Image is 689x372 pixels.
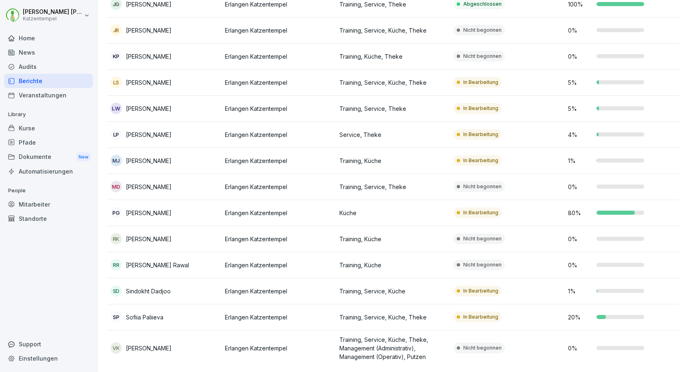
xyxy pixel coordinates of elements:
[110,181,122,192] div: MD
[4,150,93,165] div: Dokumente
[77,152,90,162] div: New
[110,259,122,271] div: RR
[463,287,498,295] p: In Bearbeitung
[339,104,447,113] p: Training, Service, Theke
[568,235,592,243] p: 0 %
[568,156,592,165] p: 1 %
[339,183,447,191] p: Training, Service, Theke
[110,77,122,88] div: LS
[463,79,498,86] p: In Bearbeitung
[126,313,163,321] p: Sofiia Paliieva
[4,74,93,88] a: Berichte
[463,344,502,352] p: Nicht begonnen
[568,130,592,139] p: 4 %
[225,183,333,191] p: Erlangen Katzentempel
[4,150,93,165] a: DokumenteNew
[225,156,333,165] p: Erlangen Katzentempel
[225,313,333,321] p: Erlangen Katzentempel
[126,156,172,165] p: [PERSON_NAME]
[339,235,447,243] p: Training, Küche
[463,183,502,190] p: Nicht begonnen
[4,88,93,102] a: Veranstaltungen
[110,103,122,114] div: LW
[568,52,592,61] p: 0 %
[339,52,447,61] p: Training, Küche, Theke
[463,235,502,242] p: Nicht begonnen
[225,209,333,217] p: Erlangen Katzentempel
[568,183,592,191] p: 0 %
[225,287,333,295] p: Erlangen Katzentempel
[463,261,502,269] p: Nicht begonnen
[339,78,447,87] p: Training, Service, Küche, Theke
[126,104,172,113] p: [PERSON_NAME]
[4,59,93,74] a: Audits
[126,235,172,243] p: [PERSON_NAME]
[339,156,447,165] p: Training, Küche
[126,287,171,295] p: Sindokht Dadjoo
[463,209,498,216] p: In Bearbeitung
[110,51,122,62] div: KP
[339,335,447,361] p: Training, Service, Küche, Theke, Management (Administrativ), Management (Operativ), Putzen
[126,52,172,61] p: [PERSON_NAME]
[4,351,93,365] a: Einstellungen
[4,135,93,150] a: Pfade
[463,157,498,164] p: In Bearbeitung
[4,31,93,45] a: Home
[568,26,592,35] p: 0 %
[4,211,93,226] a: Standorte
[4,108,93,121] p: Library
[463,0,502,8] p: Abgeschlossen
[568,287,592,295] p: 1 %
[110,207,122,218] div: PG
[110,342,122,354] div: VK
[126,130,172,139] p: [PERSON_NAME]
[339,26,447,35] p: Training, Service, Küche, Theke
[463,313,498,321] p: In Bearbeitung
[4,337,93,351] div: Support
[225,104,333,113] p: Erlangen Katzentempel
[126,78,172,87] p: [PERSON_NAME]
[568,313,592,321] p: 20 %
[568,209,592,217] p: 80 %
[4,184,93,197] p: People
[126,344,172,352] p: [PERSON_NAME]
[23,9,82,15] p: [PERSON_NAME] [PERSON_NAME]
[568,104,592,113] p: 5 %
[568,261,592,269] p: 0 %
[463,53,502,60] p: Nicht begonnen
[4,164,93,178] div: Automatisierungen
[110,233,122,244] div: RK
[126,183,172,191] p: [PERSON_NAME]
[110,285,122,297] div: SD
[110,24,122,36] div: JR
[4,121,93,135] a: Kurse
[4,45,93,59] a: News
[339,287,447,295] p: Training, Service, Küche
[225,344,333,352] p: Erlangen Katzentempel
[110,129,122,140] div: LP
[568,344,592,352] p: 0 %
[126,261,189,269] p: [PERSON_NAME] Rawal
[463,26,502,34] p: Nicht begonnen
[463,131,498,138] p: In Bearbeitung
[23,16,82,22] p: Katzentempel
[126,26,172,35] p: [PERSON_NAME]
[225,26,333,35] p: Erlangen Katzentempel
[463,105,498,112] p: In Bearbeitung
[339,209,447,217] p: Küche
[110,311,122,323] div: SP
[4,197,93,211] a: Mitarbeiter
[225,235,333,243] p: Erlangen Katzentempel
[110,155,122,166] div: MJ
[225,130,333,139] p: Erlangen Katzentempel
